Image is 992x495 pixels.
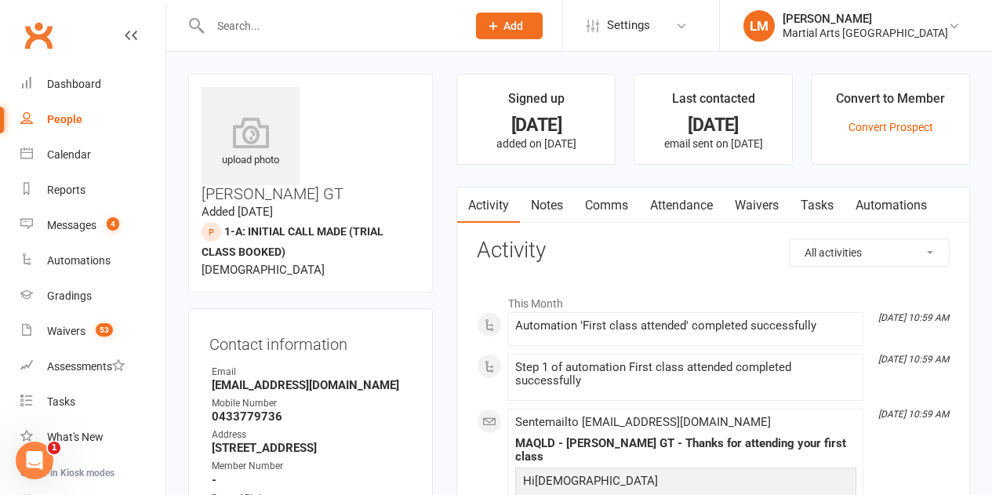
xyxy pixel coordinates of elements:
span: [DEMOGRAPHIC_DATA] [202,263,325,277]
a: Tasks [790,187,845,224]
div: [PERSON_NAME] [783,12,948,26]
input: Search... [205,15,456,37]
p: [DEMOGRAPHIC_DATA] [519,471,852,494]
div: Calendar [47,148,91,161]
div: Step 1 of automation First class attended completed successfully [515,361,856,388]
div: Martial Arts [GEOGRAPHIC_DATA] [783,26,948,40]
span: 1-A: Initial Call Made (trial class booked) [202,225,383,258]
div: Dashboard [47,78,101,90]
h3: Contact information [209,329,412,353]
a: People [20,102,165,137]
i: [DATE] 10:59 AM [878,409,949,420]
div: Tasks [47,395,75,408]
div: Gradings [47,289,92,302]
div: LM [743,10,775,42]
div: People [47,113,82,126]
iframe: Intercom live chat [16,442,53,479]
a: Reports [20,173,165,208]
div: Automations [47,254,111,267]
div: Automation 'First class attended' completed successfully [515,319,856,333]
p: added on [DATE] [471,137,601,150]
time: Added [DATE] [202,205,273,219]
a: Waivers [724,187,790,224]
a: Automations [845,187,938,224]
strong: [STREET_ADDRESS] [212,441,412,455]
a: Clubworx [19,16,58,55]
div: Signed up [508,89,565,117]
a: Dashboard [20,67,165,102]
div: upload photo [202,117,300,169]
span: Hi [523,474,535,488]
span: Sent email to [EMAIL_ADDRESS][DOMAIN_NAME] [515,415,771,429]
h3: Activity [477,238,950,263]
a: Messages 4 [20,208,165,243]
a: Calendar [20,137,165,173]
h3: [PERSON_NAME] GT [202,87,420,202]
div: What's New [47,431,104,443]
div: MAQLD - [PERSON_NAME] GT - Thanks for attending your first class [515,437,856,464]
div: [DATE] [649,117,778,133]
i: [DATE] 10:59 AM [878,312,949,323]
div: Convert to Member [836,89,945,117]
div: Last contacted [672,89,755,117]
span: Add [503,20,523,32]
strong: - [212,473,412,487]
a: Attendance [639,187,724,224]
a: Waivers 53 [20,314,165,349]
span: 4 [107,217,119,231]
div: Reports [47,184,85,196]
div: Email [212,365,412,380]
a: Automations [20,243,165,278]
div: Assessments [47,360,125,373]
div: Mobile Number [212,396,412,411]
span: Settings [607,8,650,43]
i: [DATE] 10:59 AM [878,354,949,365]
span: 1 [48,442,60,454]
li: This Month [477,287,950,312]
span: 53 [96,323,113,337]
div: Member Number [212,459,412,474]
div: Messages [47,219,96,231]
strong: 0433779736 [212,409,412,424]
div: Waivers [47,325,85,337]
a: Assessments [20,349,165,384]
a: Activity [457,187,520,224]
a: What's New [20,420,165,455]
a: Tasks [20,384,165,420]
a: Notes [520,187,574,224]
a: Comms [574,187,639,224]
div: [DATE] [471,117,601,133]
a: Gradings [20,278,165,314]
button: Add [476,13,543,39]
a: Convert Prospect [848,121,933,133]
strong: [EMAIL_ADDRESS][DOMAIN_NAME] [212,378,412,392]
div: Address [212,428,412,442]
p: email sent on [DATE] [649,137,778,150]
